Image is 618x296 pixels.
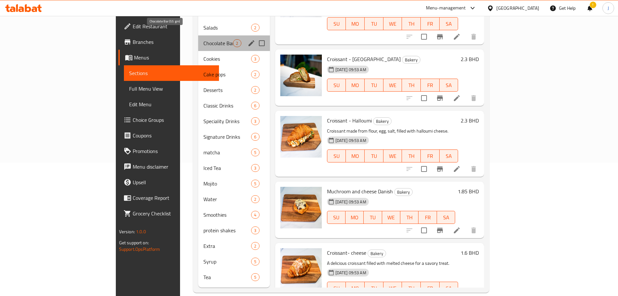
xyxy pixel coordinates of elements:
[386,284,400,293] span: WE
[382,211,400,224] button: WE
[330,284,344,293] span: SU
[251,165,259,171] span: 3
[330,81,344,90] span: SU
[418,211,437,224] button: FR
[330,213,343,222] span: SU
[405,284,418,293] span: TH
[333,137,369,144] span: [DATE] 09:53 AM
[402,282,421,295] button: TH
[421,213,434,222] span: FR
[203,71,251,78] span: Cake pops
[348,19,362,29] span: MO
[383,282,402,295] button: WE
[327,116,372,125] span: Croissant - Halloumi
[198,98,270,113] div: Classic Drinks6
[198,35,270,51] div: Chocolate Bar (55 gm)2edit
[124,65,219,81] a: Sections
[203,180,251,187] span: Mojito
[119,227,135,236] span: Version:
[453,226,461,234] a: Edit menu item
[346,17,365,30] button: MO
[466,223,481,238] button: delete
[423,81,437,90] span: FR
[198,207,270,223] div: Smoothies4
[417,30,431,44] span: Select to update
[133,178,214,186] span: Upsell
[461,248,479,257] h6: 1.6 BHD
[251,87,259,93] span: 2
[251,71,259,78] div: items
[133,22,214,30] span: Edit Restaurant
[198,51,270,67] div: Cookies3
[426,4,466,12] div: Menu-management
[118,206,219,221] a: Grocery Checklist
[133,147,214,155] span: Promotions
[203,55,251,63] span: Cookies
[442,284,456,293] span: SA
[386,19,400,29] span: WE
[333,67,369,73] span: [DATE] 09:53 AM
[251,86,259,94] div: items
[136,227,146,236] span: 1.0.0
[348,81,362,90] span: MO
[280,248,322,290] img: Croissant- cheese
[367,284,381,293] span: TU
[198,176,270,191] div: Mojito5
[129,69,214,77] span: Sections
[251,118,259,124] span: 3
[442,81,456,90] span: SA
[198,82,270,98] div: Desserts2
[327,248,366,258] span: Croissant- cheese
[368,250,386,257] div: Bakery
[385,213,398,222] span: WE
[440,79,458,92] button: SA
[251,55,259,63] div: items
[345,211,364,224] button: MO
[203,211,251,219] div: Smoothies
[251,274,259,280] span: 5
[203,24,251,32] div: Salads
[394,188,413,196] div: Bakery
[432,90,448,106] button: Branch-specific-item
[367,151,381,161] span: TU
[421,79,440,92] button: FR
[233,39,241,47] div: items
[251,103,259,109] span: 6
[386,151,400,161] span: WE
[423,151,437,161] span: FR
[346,149,365,162] button: MO
[129,100,214,108] span: Edit Menu
[198,191,270,207] div: Water2
[198,254,270,269] div: Syrup5
[119,245,160,253] a: Support.OpsPlatform
[327,127,458,135] p: Croissant made from flour, egg, salt, filled with halloumi cheese.
[251,181,259,187] span: 5
[203,258,251,265] span: Syrup
[203,102,251,109] div: Classic Drinks
[203,242,251,250] div: Extra
[203,226,251,234] span: protein shakes
[247,38,256,48] button: edit
[251,180,259,187] div: items
[133,194,214,202] span: Coverage Report
[251,117,259,125] div: items
[198,145,270,160] div: matcha5
[124,81,219,97] a: Full Menu View
[402,17,421,30] button: TH
[203,86,251,94] div: Desserts
[203,148,251,156] span: matcha
[327,259,458,267] p: A delicious croissant filled with melted cheese for a savory treat.
[119,238,149,247] span: Get support on:
[440,149,458,162] button: SA
[466,29,481,45] button: delete
[442,151,456,161] span: SA
[251,273,259,281] div: items
[280,187,322,228] img: Muchroom and cheese Danish
[198,113,270,129] div: Speciality Drinks3
[203,195,251,203] span: Water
